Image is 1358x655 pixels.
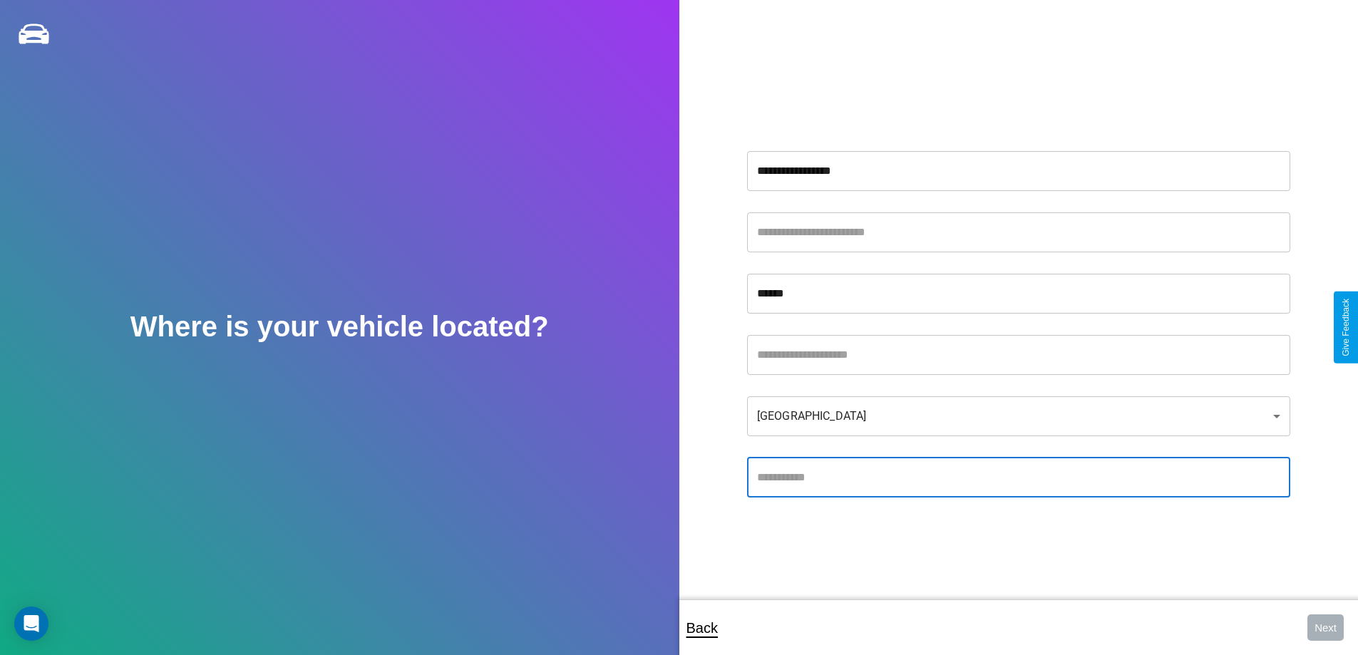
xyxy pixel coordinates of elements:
button: Next [1307,614,1344,641]
div: Give Feedback [1341,299,1351,356]
div: Open Intercom Messenger [14,607,48,641]
p: Back [686,615,718,641]
h2: Where is your vehicle located? [130,311,549,343]
div: [GEOGRAPHIC_DATA] [747,396,1290,436]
